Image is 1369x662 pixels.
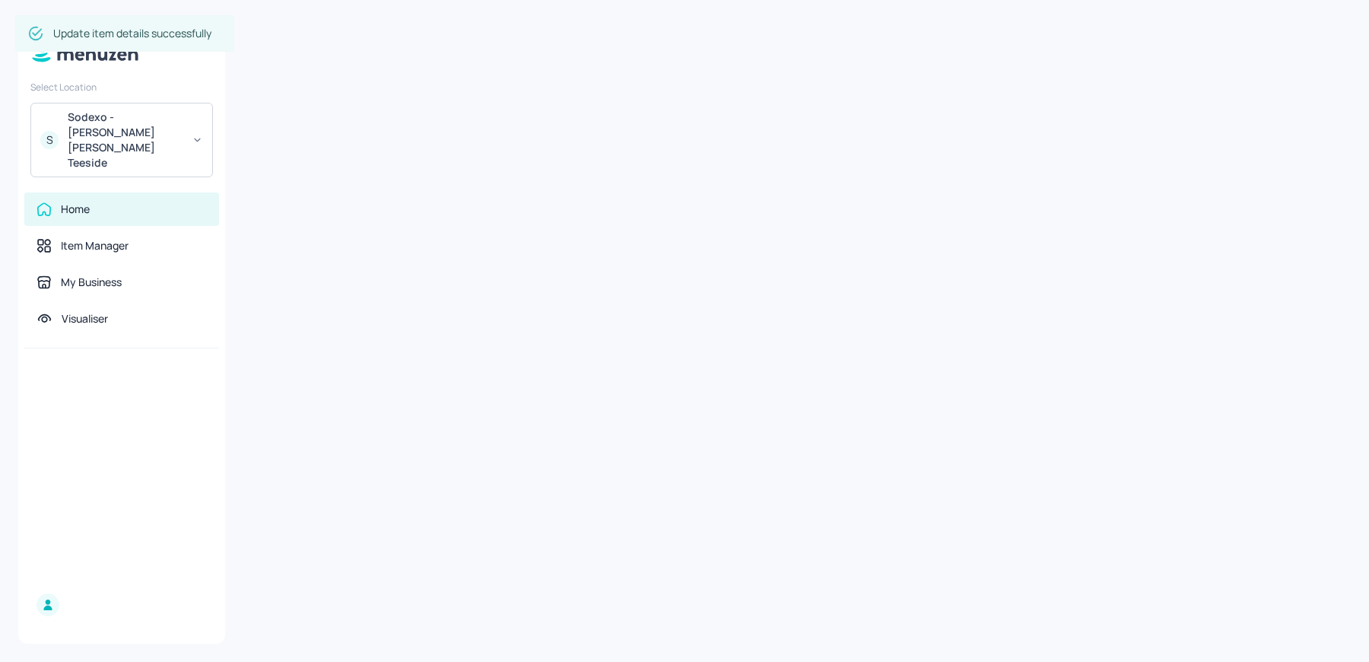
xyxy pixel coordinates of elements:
div: Select Location [30,81,213,94]
div: Update item details successfully [53,20,211,47]
div: Item Manager [61,238,129,253]
div: Home [61,202,90,217]
div: Sodexo - [PERSON_NAME] [PERSON_NAME] Teeside [68,110,183,170]
div: Visualiser [62,311,108,326]
div: S [40,131,59,149]
div: My Business [61,275,122,290]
